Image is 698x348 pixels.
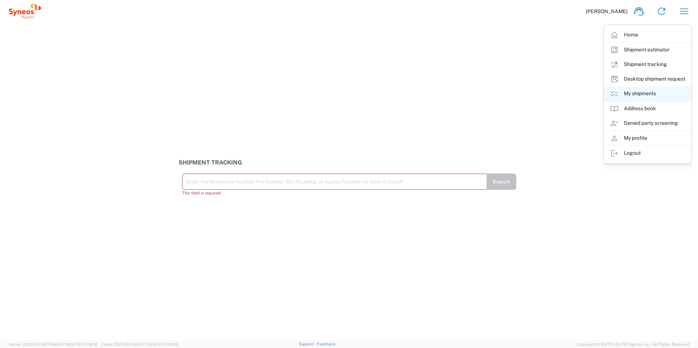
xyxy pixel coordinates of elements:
[604,101,691,116] a: Address book
[604,116,691,131] a: Denied party screening
[586,8,628,15] span: [PERSON_NAME]
[101,342,178,347] span: Client: 2025.16.0-8fc0770
[182,190,487,196] div: This field is required
[179,159,520,166] h3: Shipment Tracking
[604,86,691,101] a: My shipments
[317,342,335,346] a: Feedback
[69,342,97,347] span: [DATE] 10:56:16
[150,342,178,347] span: [DATE] 10:40:19
[299,342,317,346] a: Support
[604,72,691,86] a: Desktop shipment request
[604,43,691,57] a: Shipment estimator
[9,342,97,347] span: Server: 2025.16.0-82789e55714
[604,28,691,42] a: Home
[604,146,691,161] a: Logout
[604,131,691,146] a: My profile
[604,57,691,72] a: Shipment tracking
[577,341,689,348] span: Copyright © [DATE]-[DATE] Agistix Inc., All Rights Reserved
